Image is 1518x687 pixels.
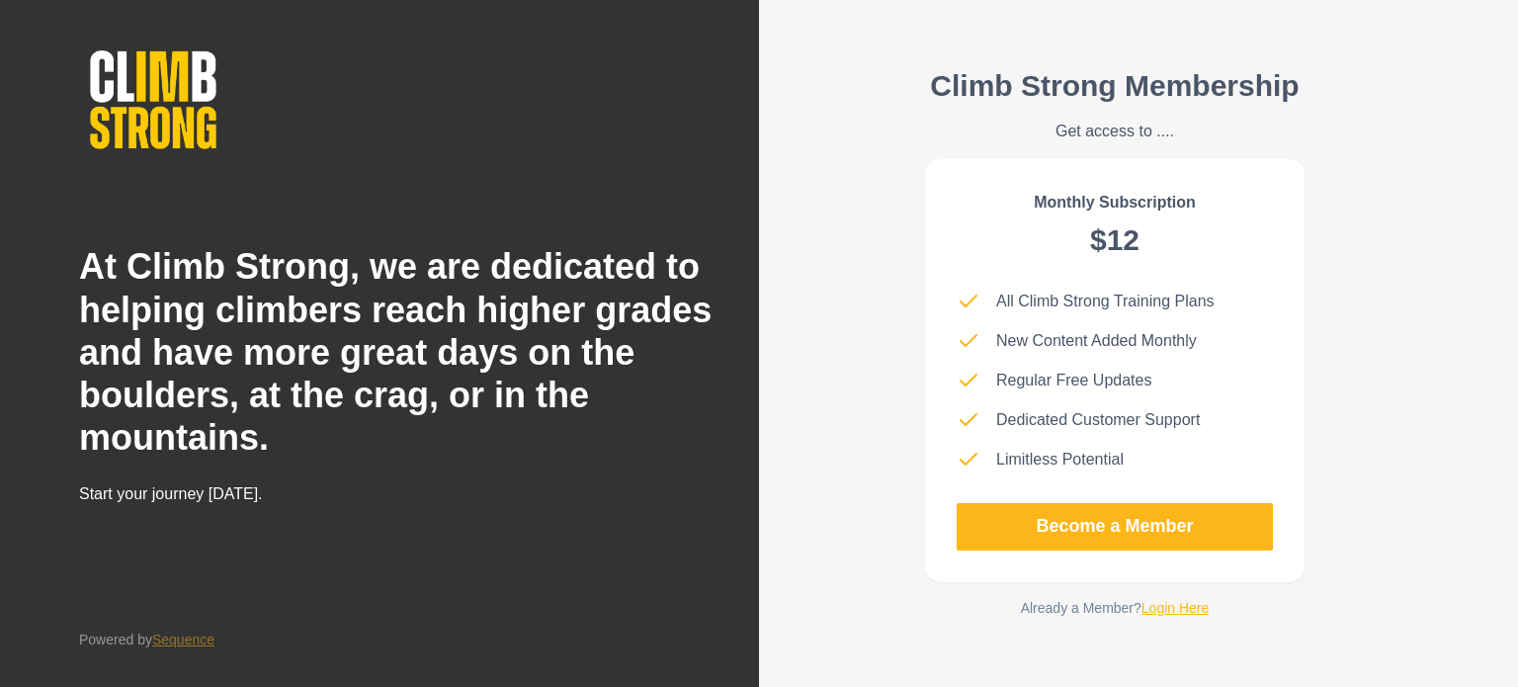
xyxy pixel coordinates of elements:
p: All Climb Strong Training Plans [996,290,1215,313]
p: Powered by [79,630,214,650]
p: Limitless Potential [996,448,1124,472]
p: Monthly Subscription [1034,191,1196,215]
h2: Climb Strong Membership [930,68,1299,104]
p: Get access to .... [930,120,1299,143]
h2: At Climb Strong, we are dedicated to helping climbers reach higher grades and have more great day... [79,245,727,459]
h2: $12 [1090,222,1139,258]
p: Regular Free Updates [996,369,1151,392]
p: New Content Added Monthly [996,329,1197,353]
p: Already a Member? [1021,598,1210,619]
a: Sequence [152,632,214,647]
a: Become a Member [957,503,1273,551]
a: Login Here [1141,600,1210,616]
img: Climb Strong Logo [79,40,227,160]
p: Dedicated Customer Support [996,408,1200,432]
p: Start your journey [DATE]. [79,482,522,506]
